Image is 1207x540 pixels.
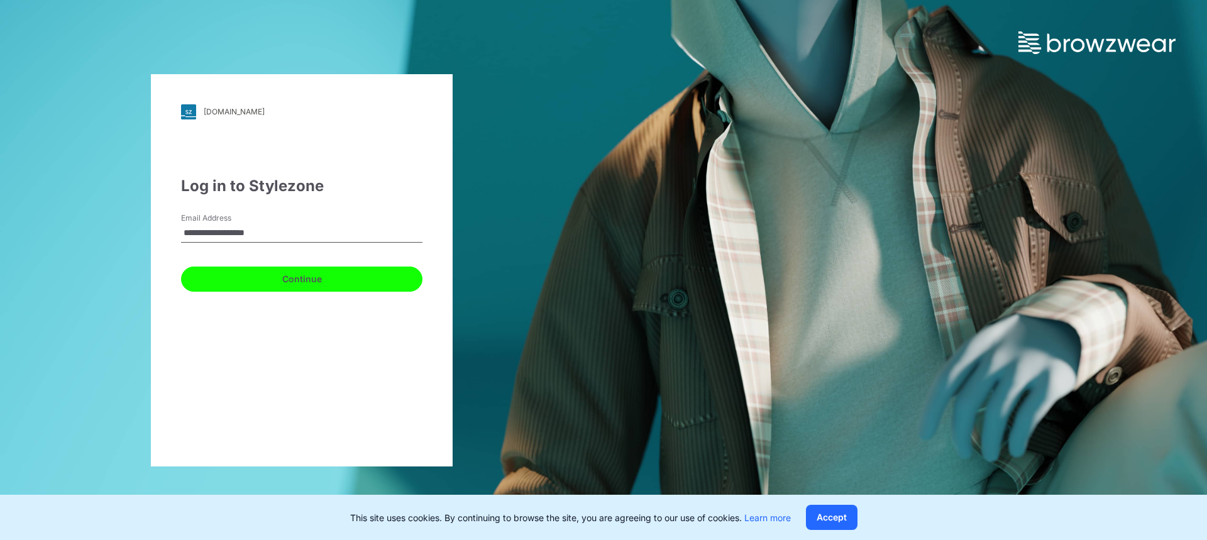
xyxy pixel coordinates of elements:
[181,212,269,224] label: Email Address
[744,512,791,523] a: Learn more
[181,175,422,197] div: Log in to Stylezone
[181,104,422,119] a: [DOMAIN_NAME]
[181,267,422,292] button: Continue
[204,107,265,116] div: [DOMAIN_NAME]
[806,505,857,530] button: Accept
[1018,31,1176,54] img: browzwear-logo.73288ffb.svg
[350,511,791,524] p: This site uses cookies. By continuing to browse the site, you are agreeing to our use of cookies.
[181,104,196,119] img: svg+xml;base64,PHN2ZyB3aWR0aD0iMjgiIGhlaWdodD0iMjgiIHZpZXdCb3g9IjAgMCAyOCAyOCIgZmlsbD0ibm9uZSIgeG...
